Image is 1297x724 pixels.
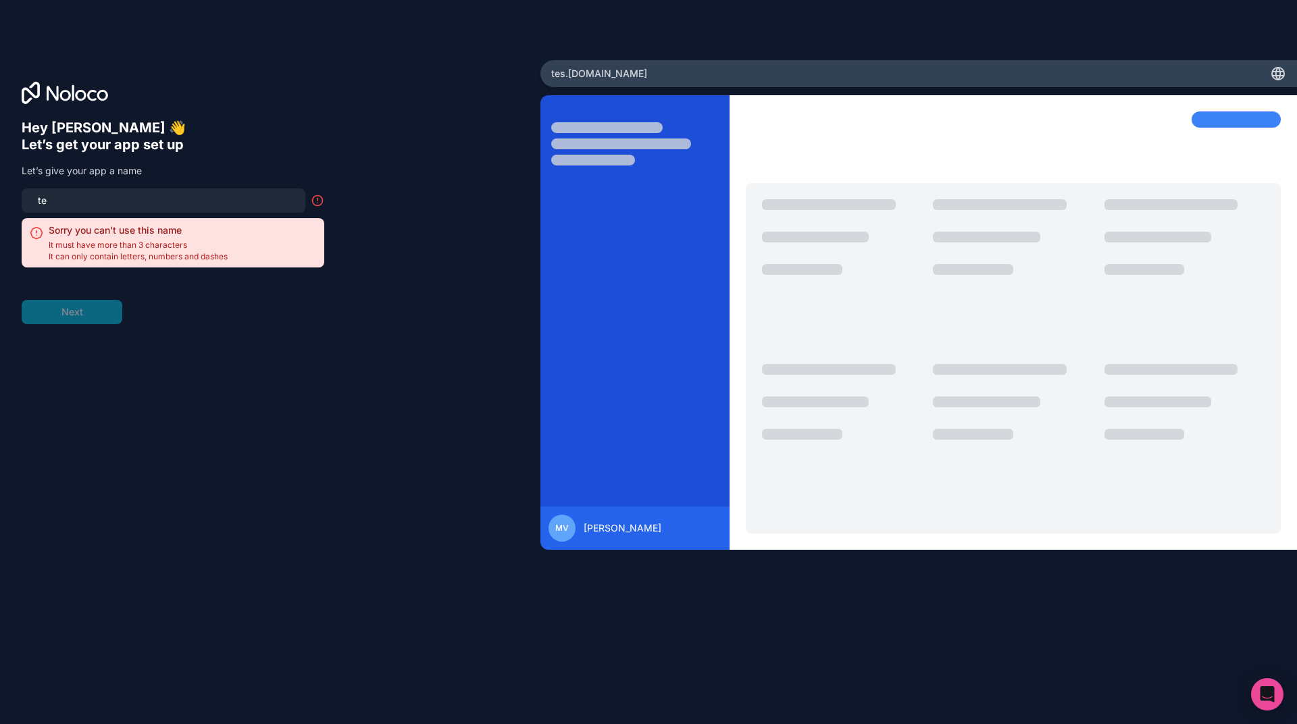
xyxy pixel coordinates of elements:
[551,67,647,80] span: tes .[DOMAIN_NAME]
[555,523,569,534] span: MV
[49,224,228,237] h2: Sorry you can't use this name
[22,136,324,153] h6: Let’s get your app set up
[30,191,297,210] input: my-team
[584,521,661,535] span: [PERSON_NAME]
[1251,678,1283,710] div: Open Intercom Messenger
[49,240,228,251] span: It must have more than 3 characters
[22,164,324,178] p: Let’s give your app a name
[22,120,324,136] h6: Hey [PERSON_NAME] 👋
[49,251,228,262] span: It can only contain letters, numbers and dashes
